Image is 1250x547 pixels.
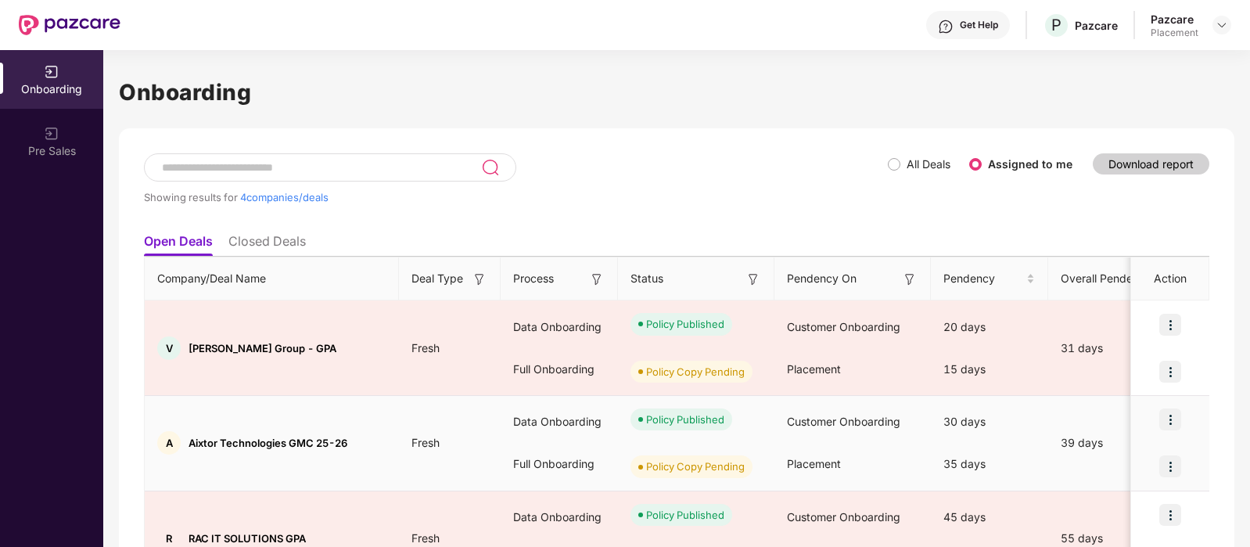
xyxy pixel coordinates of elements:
img: icon [1159,408,1181,430]
img: svg+xml;base64,PHN2ZyB3aWR0aD0iMjQiIGhlaWdodD0iMjUiIHZpZXdCb3g9IjAgMCAyNCAyNSIgZmlsbD0ibm9uZSIgeG... [481,158,499,177]
h1: Onboarding [119,75,1234,110]
img: svg+xml;base64,PHN2ZyB3aWR0aD0iMjAiIGhlaWdodD0iMjAiIHZpZXdCb3g9IjAgMCAyMCAyMCIgZmlsbD0ibm9uZSIgeG... [44,126,59,142]
img: icon [1159,314,1181,336]
div: 30 days [931,401,1048,443]
span: P [1051,16,1061,34]
div: Policy Published [646,316,724,332]
img: svg+xml;base64,PHN2ZyBpZD0iRHJvcGRvd24tMzJ4MzIiIHhtbG5zPSJodHRwOi8vd3d3LnczLm9yZy8yMDAwL3N2ZyIgd2... [1216,19,1228,31]
span: Fresh [399,531,452,545]
div: Data Onboarding [501,496,618,538]
img: icon [1159,504,1181,526]
div: Data Onboarding [501,401,618,443]
img: svg+xml;base64,PHN2ZyB3aWR0aD0iMjAiIGhlaWdodD0iMjAiIHZpZXdCb3g9IjAgMCAyMCAyMCIgZmlsbD0ibm9uZSIgeG... [44,64,59,80]
th: Action [1131,257,1209,300]
label: Assigned to me [988,157,1072,171]
div: Policy Copy Pending [646,459,745,474]
span: [PERSON_NAME] Group - GPA [189,342,336,354]
div: Placement [1151,27,1198,39]
span: Fresh [399,341,452,354]
div: 55 days [1048,530,1181,547]
img: icon [1159,361,1181,383]
img: icon [1159,455,1181,477]
span: Customer Onboarding [787,510,900,524]
div: 45 days [931,496,1048,538]
div: 15 days [931,348,1048,390]
span: Process [513,270,554,287]
span: Status [630,270,663,287]
div: 31 days [1048,340,1181,357]
span: RAC IT SOLUTIONS GPA [189,532,306,545]
img: svg+xml;base64,PHN2ZyBpZD0iSGVscC0zMngzMiIgeG1sbnM9Imh0dHA6Ly93d3cudzMub3JnLzIwMDAvc3ZnIiB3aWR0aD... [938,19,954,34]
img: svg+xml;base64,PHN2ZyB3aWR0aD0iMTYiIGhlaWdodD0iMTYiIHZpZXdCb3g9IjAgMCAxNiAxNiIgZmlsbD0ibm9uZSIgeG... [472,272,487,287]
button: Download report [1093,153,1209,175]
div: Get Help [960,19,998,31]
div: Data Onboarding [501,306,618,348]
li: Open Deals [144,233,213,256]
span: Placement [787,362,841,376]
div: Policy Copy Pending [646,364,745,380]
label: All Deals [907,157,950,171]
div: Policy Published [646,412,724,427]
div: Pazcare [1075,18,1118,33]
div: Full Onboarding [501,348,618,390]
div: Showing results for [144,191,888,203]
th: Overall Pendency [1048,257,1181,300]
div: Full Onboarding [501,443,618,485]
span: Placement [787,457,841,470]
div: 35 days [931,443,1048,485]
div: A [157,431,181,455]
span: Aixtor Technologies GMC 25-26 [189,437,347,449]
img: New Pazcare Logo [19,15,120,35]
img: svg+xml;base64,PHN2ZyB3aWR0aD0iMTYiIGhlaWdodD0iMTYiIHZpZXdCb3g9IjAgMCAxNiAxNiIgZmlsbD0ibm9uZSIgeG... [902,272,918,287]
div: 39 days [1048,434,1181,452]
span: 4 companies/deals [240,191,329,203]
span: Fresh [399,436,452,449]
div: Policy Published [646,507,724,523]
span: Pendency [943,270,1023,287]
span: Customer Onboarding [787,320,900,333]
th: Pendency [931,257,1048,300]
div: 20 days [931,306,1048,348]
div: Pazcare [1151,12,1198,27]
img: svg+xml;base64,PHN2ZyB3aWR0aD0iMTYiIGhlaWdodD0iMTYiIHZpZXdCb3g9IjAgMCAxNiAxNiIgZmlsbD0ibm9uZSIgeG... [745,272,761,287]
span: Customer Onboarding [787,415,900,428]
th: Company/Deal Name [145,257,399,300]
span: Deal Type [411,270,463,287]
li: Closed Deals [228,233,306,256]
img: svg+xml;base64,PHN2ZyB3aWR0aD0iMTYiIGhlaWdodD0iMTYiIHZpZXdCb3g9IjAgMCAxNiAxNiIgZmlsbD0ibm9uZSIgeG... [589,272,605,287]
div: V [157,336,181,360]
span: Pendency On [787,270,857,287]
